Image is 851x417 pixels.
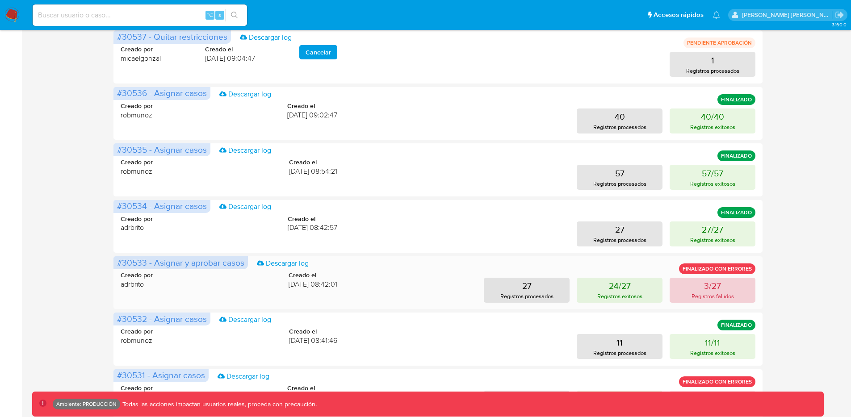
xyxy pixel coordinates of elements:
[218,11,221,19] span: s
[835,10,844,20] a: Salir
[713,11,720,19] a: Notificaciones
[225,9,243,21] button: search-icon
[654,10,704,20] span: Accesos rápidos
[206,11,213,19] span: ⌥
[56,402,117,406] p: Ambiente: PRODUCCIÓN
[742,11,832,19] p: elkin.mantilla@mercadolibre.com.co
[33,9,247,21] input: Buscar usuario o caso...
[832,21,847,28] span: 3.160.0
[120,400,317,409] p: Todas las acciones impactan usuarios reales, proceda con precaución.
